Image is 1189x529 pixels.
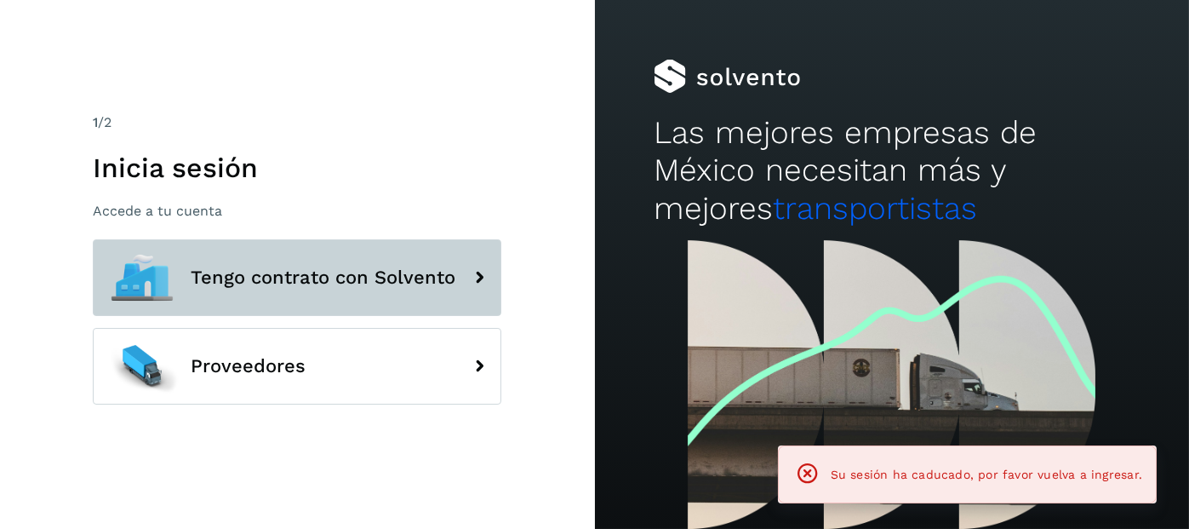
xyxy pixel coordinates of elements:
div: /2 [93,112,501,133]
span: transportistas [773,190,977,227]
span: 1 [93,114,98,130]
h2: Las mejores empresas de México necesitan más y mejores [654,114,1129,227]
span: Tengo contrato con Solvento [191,267,455,288]
button: Proveedores [93,328,501,405]
button: Tengo contrato con Solvento [93,239,501,316]
span: Proveedores [191,356,306,377]
span: Su sesión ha caducado, por favor vuelva a ingresar. [831,468,1142,481]
h1: Inicia sesión [93,152,501,184]
p: Accede a tu cuenta [93,203,501,219]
